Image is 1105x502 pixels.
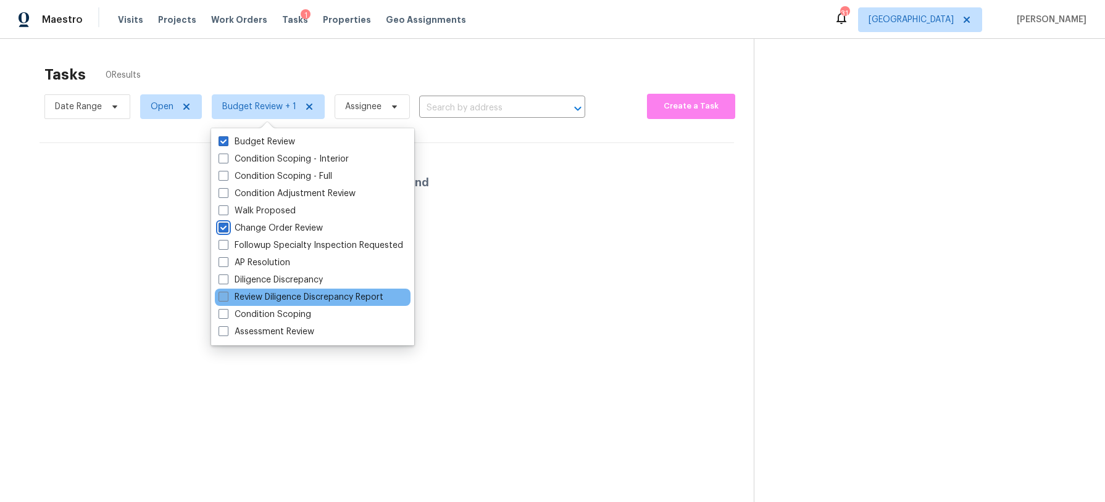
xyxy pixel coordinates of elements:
div: 31 [840,7,849,20]
span: Properties [323,14,371,26]
span: Projects [158,14,196,26]
label: Followup Specialty Inspection Requested [219,239,403,252]
span: [GEOGRAPHIC_DATA] [869,14,954,26]
label: Condition Adjustment Review [219,187,356,200]
h2: Tasks [44,68,86,81]
span: Assignee [345,101,382,113]
button: Open [569,100,586,117]
label: Budget Review [219,136,295,148]
label: Condition Scoping - Full [219,170,332,183]
label: AP Resolution [219,257,290,269]
button: Create a Task [647,94,735,119]
label: Diligence Discrepancy [219,274,323,286]
span: Create a Task [653,99,729,113]
span: Tasks [282,15,308,24]
span: 0 Results [106,69,141,81]
span: Open [151,101,173,113]
span: Work Orders [211,14,267,26]
label: Review Diligence Discrepancy Report [219,291,383,303]
span: [PERSON_NAME] [1012,14,1086,26]
span: Visits [118,14,143,26]
label: Assessment Review [219,326,314,338]
span: Geo Assignments [386,14,466,26]
span: Date Range [55,101,102,113]
span: Maestro [42,14,83,26]
label: Condition Scoping [219,308,311,321]
div: 1 [301,9,311,22]
label: Walk Proposed [219,205,296,217]
label: Condition Scoping - Interior [219,153,349,165]
input: Search by address [419,99,551,118]
span: Budget Review + 1 [222,101,296,113]
label: Change Order Review [219,222,323,234]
